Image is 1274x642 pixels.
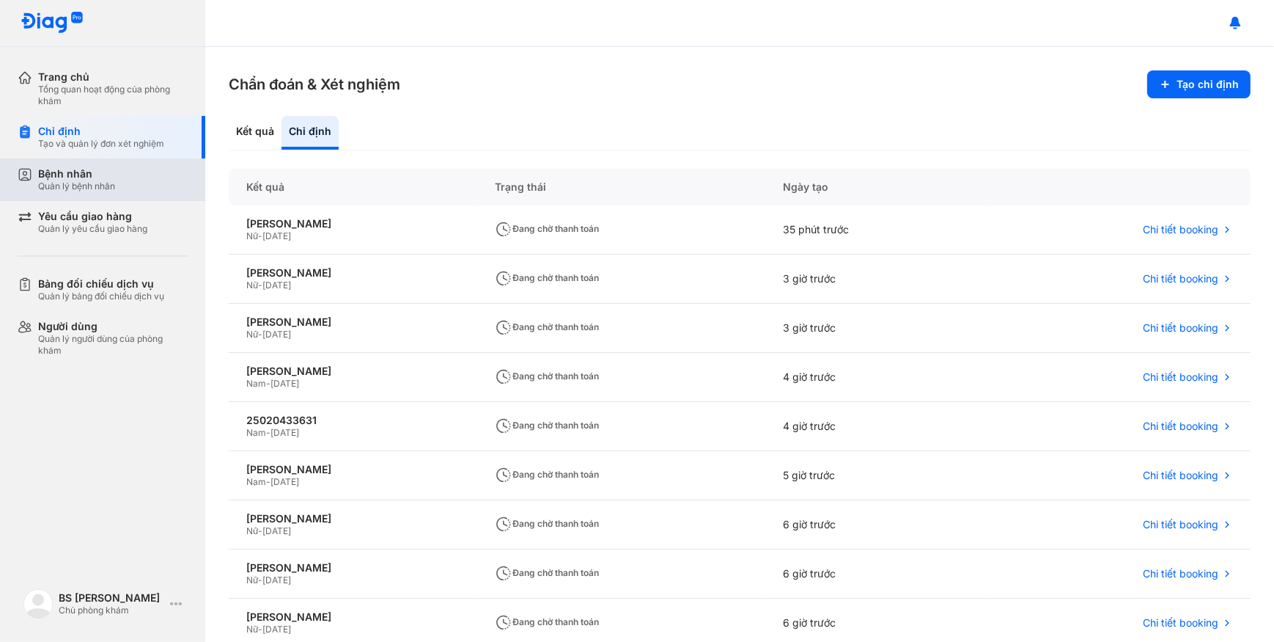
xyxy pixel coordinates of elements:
div: Yêu cầu giao hàng [38,210,147,223]
div: Quản lý bệnh nhân [38,180,115,192]
span: - [266,476,270,487]
span: [DATE] [262,329,291,340]
span: Nam [246,427,266,438]
span: Chi tiết booking [1143,616,1218,630]
span: - [266,427,270,438]
div: Chỉ định [281,116,339,150]
span: Chi tiết booking [1143,321,1218,335]
div: Kết quả [229,116,281,150]
span: Đang chờ thanh toán [495,469,599,480]
div: 6 giờ trước [765,500,991,550]
span: [DATE] [270,476,299,487]
span: - [258,574,262,586]
div: 35 phút trước [765,205,991,255]
span: Chi tiết booking [1143,272,1218,285]
span: [DATE] [262,230,291,241]
div: 6 giờ trước [765,550,991,599]
span: [DATE] [262,525,291,536]
span: Đang chờ thanh toán [495,420,599,431]
div: Trạng thái [477,169,765,205]
div: [PERSON_NAME] [246,610,460,624]
div: Chỉ định [38,125,164,138]
span: [DATE] [262,574,291,586]
div: [PERSON_NAME] [246,217,460,230]
div: 25020433631 [246,414,460,427]
span: Chi tiết booking [1143,518,1218,531]
div: [PERSON_NAME] [246,315,460,329]
div: Tổng quan hoạt động của phòng khám [38,84,188,107]
span: [DATE] [262,280,291,291]
span: [DATE] [270,378,299,389]
div: [PERSON_NAME] [246,266,460,280]
div: [PERSON_NAME] [246,463,460,476]
div: 5 giờ trước [765,451,991,500]
div: Tạo và quản lý đơn xét nghiệm [38,138,164,150]
div: [PERSON_NAME] [246,561,460,574]
span: Nam [246,378,266,389]
div: Người dùng [38,320,188,333]
span: Nam [246,476,266,487]
div: Quản lý yêu cầu giao hàng [38,223,147,235]
div: Bệnh nhân [38,167,115,180]
span: - [266,378,270,389]
div: Chủ phòng khám [59,605,164,616]
div: Trang chủ [38,70,188,84]
span: - [258,624,262,635]
span: Chi tiết booking [1143,469,1218,482]
span: - [258,230,262,241]
button: Tạo chỉ định [1147,70,1251,98]
span: Đang chờ thanh toán [495,371,599,382]
span: Nữ [246,329,258,340]
div: Quản lý người dùng của phòng khám [38,333,188,357]
div: [PERSON_NAME] [246,512,460,525]
span: Đang chờ thanh toán [495,518,599,529]
span: Nữ [246,525,258,536]
div: 4 giờ trước [765,353,991,402]
span: Đang chờ thanh toán [495,616,599,627]
div: 3 giờ trước [765,255,991,304]
img: logo [23,589,53,619]
span: - [258,329,262,340]
span: Đang chờ thanh toán [495,272,599,283]
div: [PERSON_NAME] [246,365,460,378]
span: [DATE] [262,624,291,635]
div: 4 giờ trước [765,402,991,451]
h3: Chẩn đoán & Xét nghiệm [229,74,400,95]
span: Chi tiết booking [1143,371,1218,384]
div: Kết quả [229,169,477,205]
span: Đang chờ thanh toán [495,567,599,578]
span: Nữ [246,624,258,635]
span: - [258,280,262,291]
div: Bảng đối chiếu dịch vụ [38,277,164,291]
span: Nữ [246,280,258,291]
div: Quản lý bảng đối chiếu dịch vụ [38,291,164,302]
span: Nữ [246,230,258,241]
span: [DATE] [270,427,299,438]
span: Nữ [246,574,258,586]
span: Chi tiết booking [1143,420,1218,433]
span: Chi tiết booking [1143,223,1218,236]
span: Đang chờ thanh toán [495,321,599,332]
span: Chi tiết booking [1143,567,1218,580]
img: logo [21,12,84,34]
div: Ngày tạo [765,169,991,205]
div: 3 giờ trước [765,304,991,353]
span: Đang chờ thanh toán [495,223,599,234]
div: BS [PERSON_NAME] [59,591,164,605]
span: - [258,525,262,536]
